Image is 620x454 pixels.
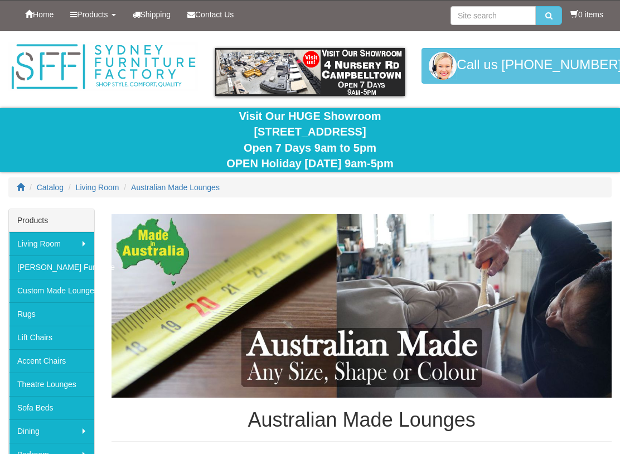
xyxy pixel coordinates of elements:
[141,10,171,19] span: Shipping
[76,183,119,192] a: Living Room
[131,183,220,192] a: Australian Made Lounges
[451,6,536,25] input: Site search
[124,1,180,28] a: Shipping
[9,349,94,373] a: Accent Chairs
[62,1,124,28] a: Products
[9,255,94,279] a: [PERSON_NAME] Furniture
[37,183,64,192] a: Catalog
[9,209,94,232] div: Products
[9,326,94,349] a: Lift Chairs
[9,302,94,326] a: Rugs
[8,108,612,172] div: Visit Our HUGE Showroom [STREET_ADDRESS] Open 7 Days 9am to 5pm OPEN Holiday [DATE] 9am-5pm
[179,1,242,28] a: Contact Us
[215,48,405,96] img: showroom.gif
[9,373,94,396] a: Theatre Lounges
[8,42,198,91] img: Sydney Furniture Factory
[33,10,54,19] span: Home
[17,1,62,28] a: Home
[9,396,94,419] a: Sofa Beds
[9,279,94,302] a: Custom Made Lounges
[112,214,612,398] img: Australian Made Lounges
[77,10,108,19] span: Products
[570,9,603,20] li: 0 items
[9,419,94,443] a: Dining
[195,10,234,19] span: Contact Us
[9,232,94,255] a: Living Room
[112,409,612,431] h1: Australian Made Lounges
